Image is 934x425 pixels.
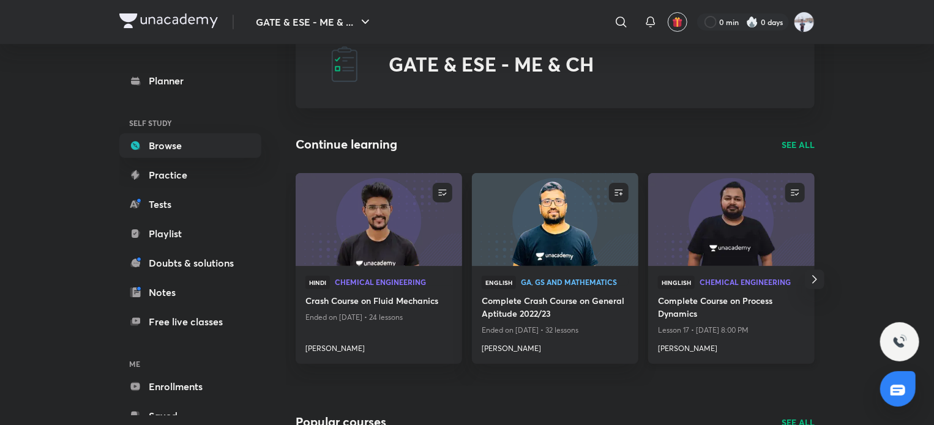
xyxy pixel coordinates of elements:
[119,113,261,133] h6: SELF STUDY
[296,135,397,153] h2: Continue learning
[119,251,261,275] a: Doubts & solutions
[305,338,452,354] a: [PERSON_NAME]
[482,276,516,289] span: English
[389,53,594,76] h2: GATE & ESE - ME & CH
[294,172,463,267] img: new-thumbnail
[700,278,805,286] span: Chemical Engineering
[335,278,452,286] span: Chemical Engineering
[482,322,629,338] p: Ended on [DATE] • 32 lessons
[470,172,640,267] img: new-thumbnail
[119,374,261,399] a: Enrollments
[119,353,261,374] h6: ME
[700,278,805,287] a: Chemical Engineering
[672,17,683,28] img: avatar
[119,133,261,158] a: Browse
[892,334,907,349] img: ttu
[119,13,218,31] a: Company Logo
[472,173,638,266] a: new-thumbnail
[482,294,629,322] a: Complete Crash Course on General Aptitude 2022/23
[648,173,815,266] a: new-thumbnail
[668,12,687,32] button: avatar
[658,338,805,354] a: [PERSON_NAME]
[305,309,452,325] p: Ended on [DATE] • 24 lessons
[746,16,758,28] img: streak
[119,221,261,246] a: Playlist
[482,338,629,354] a: [PERSON_NAME]
[325,45,364,84] img: GATE & ESE - ME & CH
[658,294,805,322] a: Complete Course on Process Dynamics
[782,138,815,151] a: SEE ALL
[794,12,815,32] img: Nikhil
[305,294,452,309] a: Crash Course on Fluid Mechanics
[521,278,629,286] span: GA, GS and Mathematics
[296,173,462,266] a: new-thumbnail
[658,276,695,289] span: Hinglish
[646,172,816,267] img: new-thumbnail
[248,10,380,34] button: GATE & ESE - ME & ...
[119,163,261,187] a: Practice
[119,13,218,28] img: Company Logo
[119,309,261,334] a: Free live classes
[119,280,261,305] a: Notes
[521,278,629,287] a: GA, GS and Mathematics
[658,322,805,338] p: Lesson 17 • [DATE] 8:00 PM
[119,68,261,93] a: Planner
[305,276,330,289] span: Hindi
[119,192,261,216] a: Tests
[335,278,452,287] a: Chemical Engineering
